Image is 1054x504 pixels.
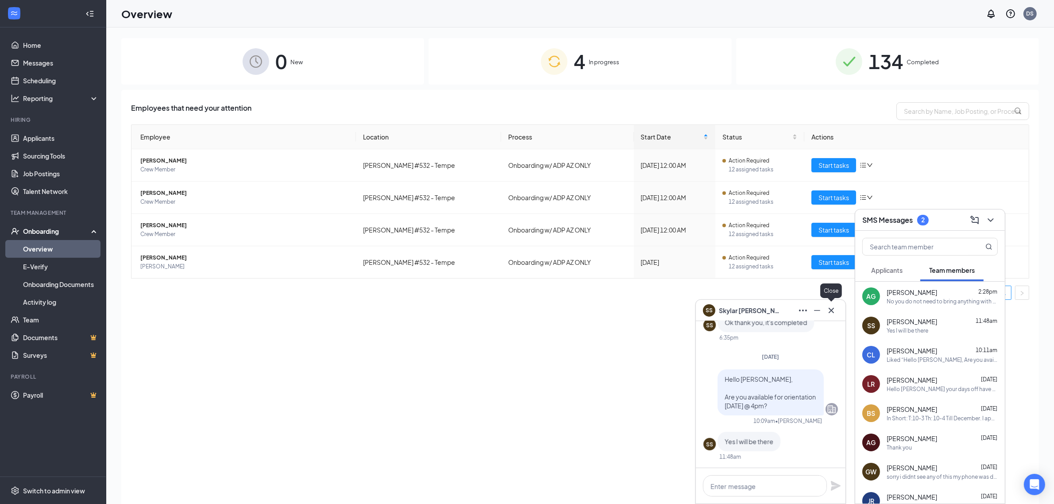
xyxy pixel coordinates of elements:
[804,125,1029,149] th: Actions
[23,129,99,147] a: Applicants
[131,125,356,149] th: Employee
[887,434,937,443] span: [PERSON_NAME]
[811,255,856,269] button: Start tasks
[896,102,1029,120] input: Search by Name, Job Posting, or Process
[85,9,94,18] svg: Collapse
[729,262,797,271] span: 12 assigned tasks
[968,213,982,227] button: ComposeMessage
[356,214,501,246] td: [PERSON_NAME] #532 - Tempe
[641,257,709,267] div: [DATE]
[23,182,99,200] a: Talent Network
[356,149,501,182] td: [PERSON_NAME] #532 - Tempe
[23,54,99,72] a: Messages
[818,225,849,235] span: Start tasks
[725,318,807,326] span: Ok thank you, it's completed
[719,334,738,341] div: 6:35pm
[871,266,903,274] span: Applicants
[501,149,634,182] td: Onboarding w/ ADP AZ ONLY
[867,292,876,301] div: AG
[887,415,998,422] div: In Short: T:10-3 Th: 10-4 Till December. I appreciate your cooperation. This should the final cha...
[812,305,822,316] svg: Minimize
[706,441,713,448] div: SS
[775,417,822,425] span: • [PERSON_NAME]
[887,376,937,384] span: [PERSON_NAME]
[23,227,91,236] div: Onboarding
[23,36,99,54] a: Home
[23,240,99,258] a: Overview
[11,209,97,217] div: Team Management
[706,322,713,329] div: SS
[798,305,808,316] svg: Ellipses
[641,225,709,235] div: [DATE] 12:00 AM
[811,190,856,205] button: Start tasks
[10,9,19,18] svg: WorkstreamLogo
[976,318,997,324] span: 11:48am
[866,467,877,476] div: GW
[131,102,251,120] span: Employees that need your attention
[824,303,838,318] button: Cross
[863,238,968,255] input: Search team member
[11,486,19,495] svg: Settings
[23,329,99,346] a: DocumentsCrown
[574,46,585,77] span: 4
[23,486,85,495] div: Switch to admin view
[729,156,769,165] span: Action Required
[11,227,19,236] svg: UserCheck
[969,215,980,225] svg: ComposeMessage
[140,221,349,230] span: [PERSON_NAME]
[501,246,634,278] td: Onboarding w/ ADP AZ ONLY
[140,262,349,271] span: [PERSON_NAME]
[981,464,997,470] span: [DATE]
[887,298,998,305] div: No you do not need to bring anything with you
[907,58,939,66] span: Completed
[887,405,937,414] span: [PERSON_NAME]
[887,444,912,451] div: Thank you
[985,243,992,250] svg: MagnifyingGlass
[826,404,837,415] svg: Company
[753,417,775,425] div: 10:09am
[23,258,99,275] a: E-Verify
[715,125,804,149] th: Status
[887,356,998,364] div: Liked “Hello [PERSON_NAME], Are you available for orientation [DATE] @ 4pm?”
[501,182,634,214] td: Onboarding w/ ADP AZ ONLY
[290,58,303,66] span: New
[811,158,856,172] button: Start tasks
[23,346,99,364] a: SurveysCrown
[501,125,634,149] th: Process
[23,72,99,89] a: Scheduling
[1005,8,1016,19] svg: QuestionInfo
[867,350,876,359] div: CL
[140,230,349,239] span: Crew Member
[976,347,997,353] span: 10:11am
[23,293,99,311] a: Activity log
[729,189,769,198] span: Action Required
[23,311,99,329] a: Team
[356,125,501,149] th: Location
[140,189,349,198] span: [PERSON_NAME]
[981,434,997,441] span: [DATE]
[641,132,702,142] span: Start Date
[23,94,99,103] div: Reporting
[985,215,996,225] svg: ChevronDown
[729,253,769,262] span: Action Required
[729,221,769,230] span: Action Required
[887,317,937,326] span: [PERSON_NAME]
[796,303,810,318] button: Ellipses
[887,288,937,297] span: [PERSON_NAME]
[1015,286,1029,300] button: right
[818,257,849,267] span: Start tasks
[826,305,837,316] svg: Cross
[986,8,996,19] svg: Notifications
[23,165,99,182] a: Job Postings
[811,223,856,237] button: Start tasks
[729,198,797,206] span: 12 assigned tasks
[887,346,937,355] span: [PERSON_NAME]
[1024,474,1045,495] div: Open Intercom Messenger
[140,198,349,206] span: Crew Member
[981,376,997,383] span: [DATE]
[978,288,997,295] span: 2:28pm
[356,182,501,214] td: [PERSON_NAME] #532 - Tempe
[729,165,797,174] span: 12 assigned tasks
[1019,291,1025,296] span: right
[1027,10,1034,17] div: DS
